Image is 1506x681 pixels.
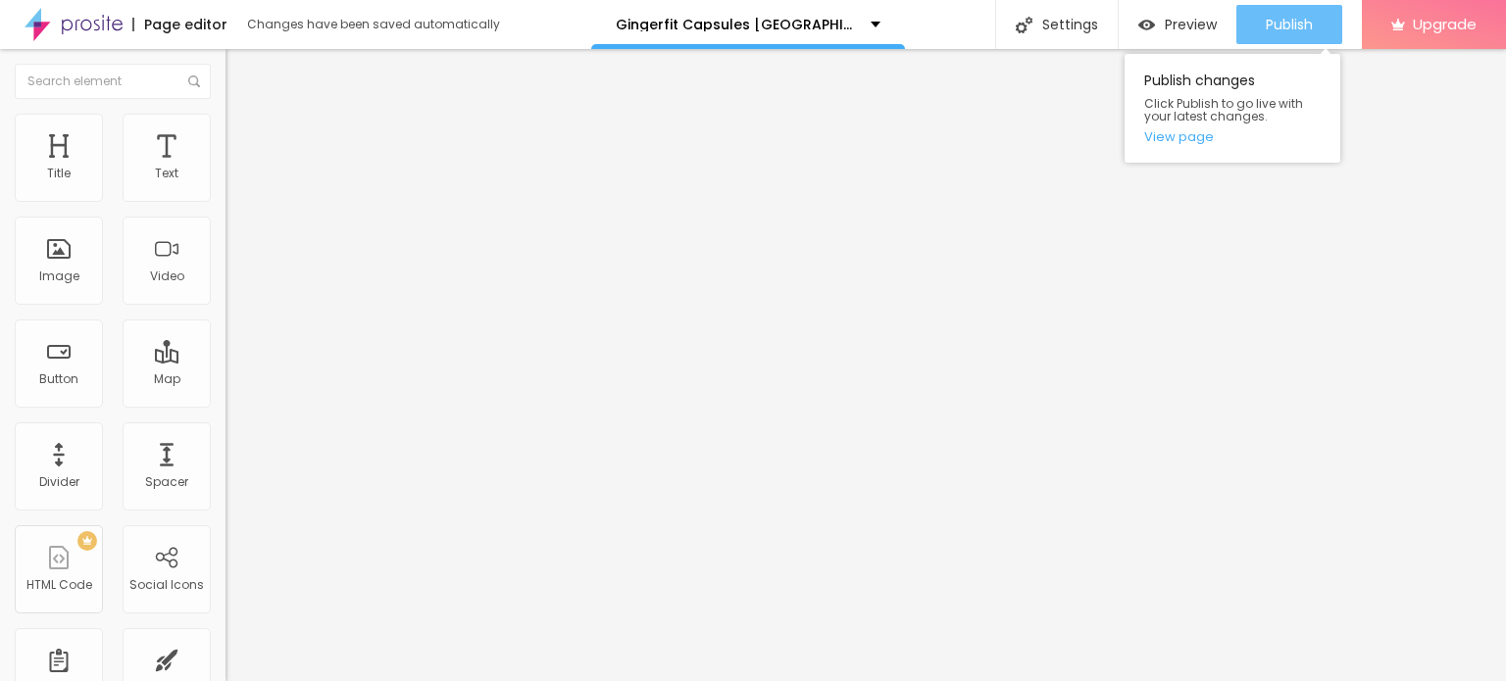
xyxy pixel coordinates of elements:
div: Publish changes [1125,54,1340,163]
div: Text [155,167,178,180]
img: Icone [188,75,200,87]
span: Publish [1266,17,1313,32]
div: Map [154,372,180,386]
button: Publish [1236,5,1342,44]
button: Preview [1119,5,1236,44]
img: view-1.svg [1138,17,1155,33]
div: HTML Code [26,578,92,592]
span: Preview [1165,17,1217,32]
iframe: Editor [226,49,1506,681]
input: Search element [15,64,211,99]
div: Title [47,167,71,180]
div: Spacer [145,475,188,489]
span: Upgrade [1413,16,1477,32]
div: Changes have been saved automatically [247,19,500,30]
div: Divider [39,475,79,489]
div: Social Icons [129,578,204,592]
span: Click Publish to go live with your latest changes. [1144,97,1321,122]
div: Image [39,269,79,283]
div: Page editor [132,18,227,31]
div: Button [39,372,78,386]
p: Gingerfit Capsules [GEOGRAPHIC_DATA] Official Reviews & Experiences! [616,18,856,31]
div: Video [150,269,184,283]
img: Icone [1016,17,1032,33]
a: View page [1144,130,1321,143]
